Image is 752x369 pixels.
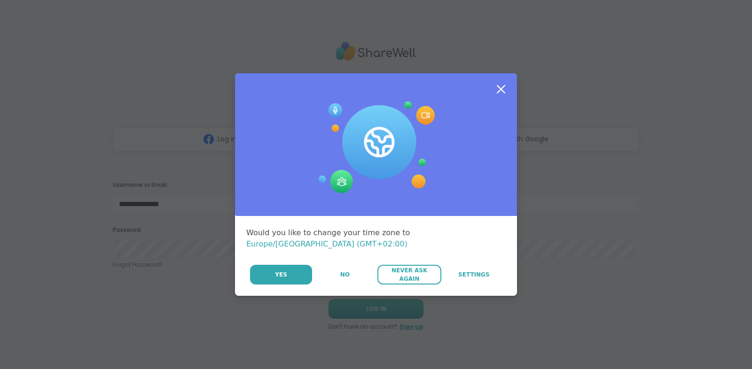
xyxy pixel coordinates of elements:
[250,265,312,284] button: Yes
[246,227,506,250] div: Would you like to change your time zone to
[382,266,436,283] span: Never Ask Again
[340,270,350,279] span: No
[317,101,435,193] img: Session Experience
[377,265,441,284] button: Never Ask Again
[458,270,490,279] span: Settings
[275,270,287,279] span: Yes
[246,239,407,248] span: Europe/[GEOGRAPHIC_DATA] (GMT+02:00)
[313,265,376,284] button: No
[442,265,506,284] a: Settings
